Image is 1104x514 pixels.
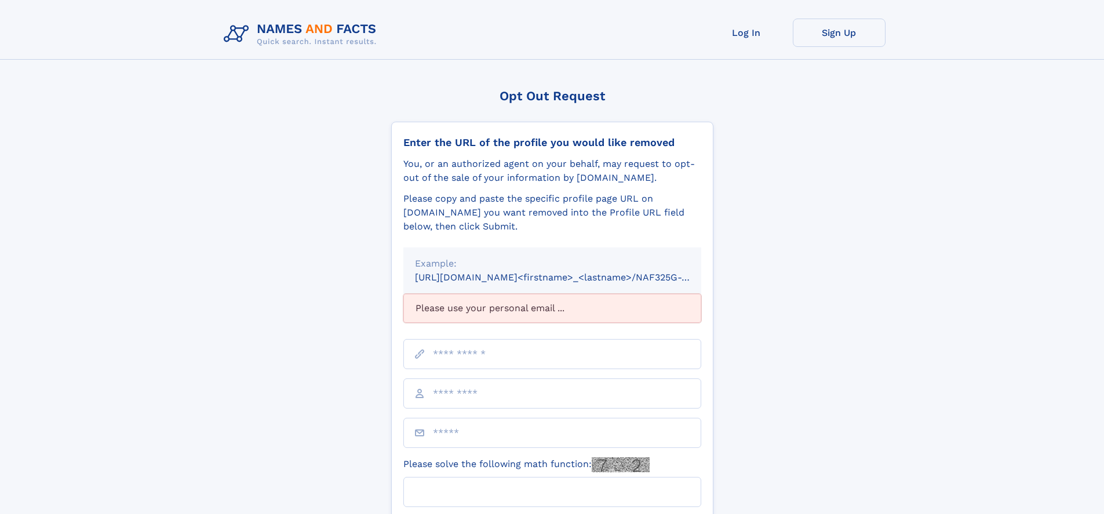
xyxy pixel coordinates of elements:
div: Please use your personal email ... [403,294,701,323]
a: Log In [700,19,793,47]
div: Enter the URL of the profile you would like removed [403,136,701,149]
div: Please copy and paste the specific profile page URL on [DOMAIN_NAME] you want removed into the Pr... [403,192,701,234]
small: [URL][DOMAIN_NAME]<firstname>_<lastname>/NAF325G-xxxxxxxx [415,272,723,283]
div: Example: [415,257,690,271]
a: Sign Up [793,19,886,47]
label: Please solve the following math function: [403,457,650,472]
div: You, or an authorized agent on your behalf, may request to opt-out of the sale of your informatio... [403,157,701,185]
img: Logo Names and Facts [219,19,386,50]
div: Opt Out Request [391,89,713,103]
